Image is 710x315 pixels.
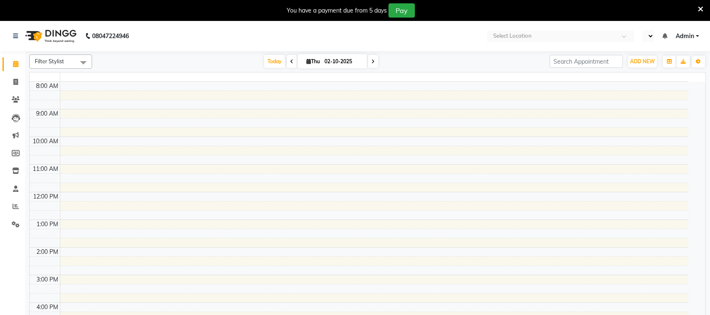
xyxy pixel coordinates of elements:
img: logo [21,24,79,48]
input: Search Appointment [550,55,623,68]
div: 9:00 AM [34,109,60,118]
span: Today [264,55,285,68]
span: Filter Stylist [35,58,64,65]
div: You have a payment due from 5 days [287,6,387,15]
div: Select Location [493,32,532,40]
div: 1:00 PM [35,220,60,229]
span: ADD NEW [630,58,655,65]
input: 2025-10-02 [322,55,364,68]
button: ADD NEW [628,56,657,67]
div: 2:00 PM [35,248,60,256]
div: 8:00 AM [34,82,60,90]
div: 11:00 AM [31,165,60,173]
span: Admin [676,32,694,41]
div: 12:00 PM [31,192,60,201]
b: 08047224946 [92,24,129,48]
span: Thu [304,58,322,65]
div: 4:00 PM [35,303,60,312]
button: Pay [388,3,415,18]
div: 10:00 AM [31,137,60,146]
div: 3:00 PM [35,275,60,284]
